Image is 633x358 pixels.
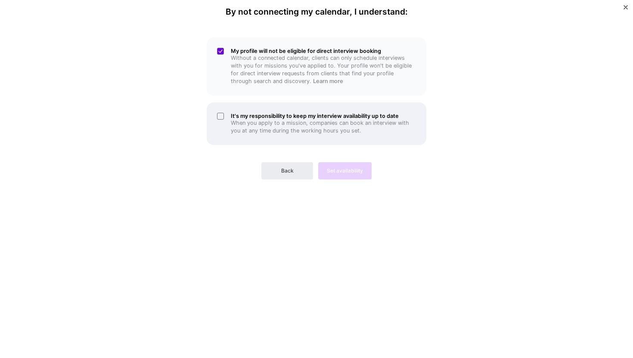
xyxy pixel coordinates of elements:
p: Without a connected calendar, clients can only schedule interviews with you for missions you've a... [231,54,416,85]
a: Learn more [313,78,343,84]
span: Back [281,167,294,175]
button: Close [624,5,628,14]
h5: It's my responsibility to keep my interview availability up to date [231,113,416,119]
h4: By not connecting my calendar, I understand: [226,7,408,17]
p: When you apply to a mission, companies can book an interview with you at any time during the work... [231,119,416,135]
h5: My profile will not be eligible for direct interview booking [231,48,416,54]
button: Back [261,162,313,179]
